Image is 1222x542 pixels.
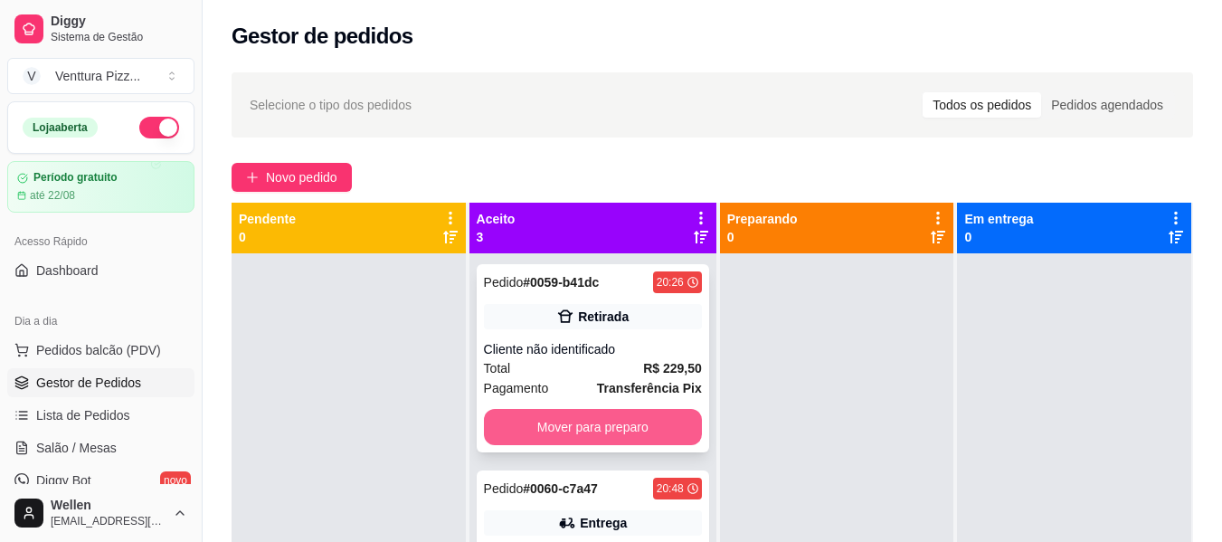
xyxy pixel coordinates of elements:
a: Gestor de Pedidos [7,368,194,397]
a: DiggySistema de Gestão [7,7,194,51]
strong: Transferência Pix [597,381,702,395]
p: 0 [727,228,798,246]
div: Acesso Rápido [7,227,194,256]
div: Venttura Pizz ... [55,67,140,85]
h2: Gestor de pedidos [232,22,413,51]
span: Selecione o tipo dos pedidos [250,95,412,115]
p: Pendente [239,210,296,228]
div: Loja aberta [23,118,98,138]
div: Pedidos agendados [1041,92,1173,118]
article: Período gratuito [33,171,118,185]
span: Diggy Bot [36,471,91,490]
span: Novo pedido [266,167,337,187]
span: Sistema de Gestão [51,30,187,44]
div: Cliente não identificado [484,340,702,358]
div: 20:48 [657,481,684,496]
div: Todos os pedidos [923,92,1041,118]
span: Lista de Pedidos [36,406,130,424]
strong: # 0060-c7a47 [523,481,598,496]
p: Preparando [727,210,798,228]
span: [EMAIL_ADDRESS][DOMAIN_NAME] [51,514,166,528]
span: Gestor de Pedidos [36,374,141,392]
a: Lista de Pedidos [7,401,194,430]
span: Total [484,358,511,378]
button: Mover para preparo [484,409,702,445]
div: Dia a dia [7,307,194,336]
span: Pedidos balcão (PDV) [36,341,161,359]
span: Dashboard [36,261,99,280]
span: Wellen [51,498,166,514]
strong: R$ 229,50 [643,361,702,376]
a: Dashboard [7,256,194,285]
span: V [23,67,41,85]
p: 0 [239,228,296,246]
span: Salão / Mesas [36,439,117,457]
article: até 22/08 [30,188,75,203]
button: Pedidos balcão (PDV) [7,336,194,365]
span: plus [246,171,259,184]
span: Diggy [51,14,187,30]
button: Select a team [7,58,194,94]
div: Entrega [580,514,627,532]
button: Wellen[EMAIL_ADDRESS][DOMAIN_NAME] [7,491,194,535]
div: 20:26 [657,275,684,290]
strong: # 0059-b41dc [523,275,599,290]
span: Pedido [484,481,524,496]
p: Aceito [477,210,516,228]
a: Salão / Mesas [7,433,194,462]
button: Alterar Status [139,117,179,138]
a: Diggy Botnovo [7,466,194,495]
a: Período gratuitoaté 22/08 [7,161,194,213]
p: 3 [477,228,516,246]
span: Pedido [484,275,524,290]
span: Pagamento [484,378,549,398]
p: Em entrega [964,210,1033,228]
p: 0 [964,228,1033,246]
button: Novo pedido [232,163,352,192]
div: Retirada [578,308,629,326]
